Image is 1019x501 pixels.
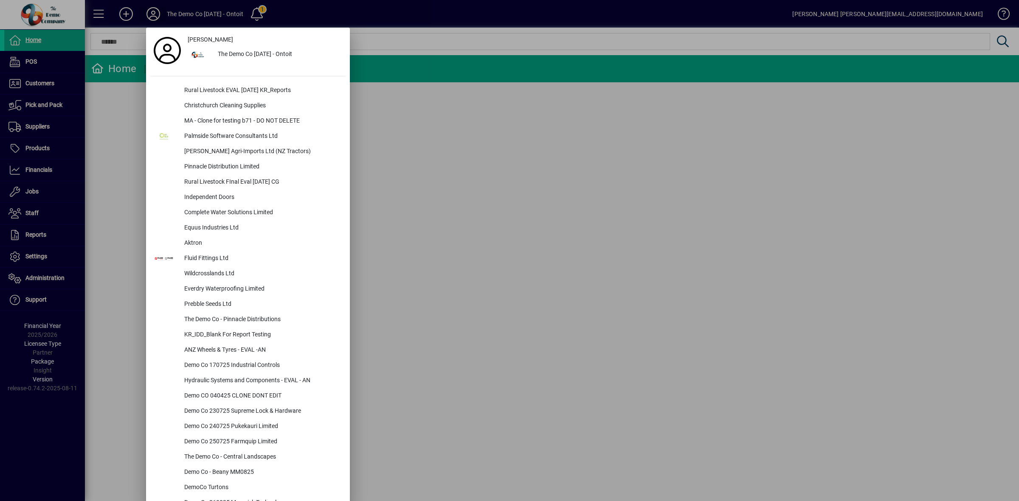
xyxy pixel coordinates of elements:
[177,480,346,495] div: DemoCo Turtons
[177,373,346,389] div: Hydraulic Systems and Components - EVAL - AN
[150,312,346,327] button: The Demo Co - Pinnacle Distributions
[150,419,346,434] button: Demo Co 240725 Pukekauri Limited
[184,47,346,62] button: The Demo Co [DATE] - Ontoit
[177,114,346,129] div: MA - Clone for testing b71 - DO NOT DELETE
[177,450,346,465] div: The Demo Co - Central Landscapes
[177,190,346,205] div: Independent Doors
[150,221,346,236] button: Equus Industries Ltd
[150,83,346,98] button: Rural Livestock EVAL [DATE] KR_Reports
[177,327,346,343] div: KR_IDD_Blank For Report Testing
[184,32,346,47] a: [PERSON_NAME]
[150,175,346,190] button: Rural Livestock FInal Eval [DATE] CG
[177,236,346,251] div: Aktron
[177,434,346,450] div: Demo Co 250725 Farmquip Limited
[150,297,346,312] button: Prebble Seeds Ltd
[150,129,346,144] button: Palmside Software Consultants Ltd
[150,144,346,160] button: [PERSON_NAME] Agri-Imports Ltd (NZ Tractors)
[150,98,346,114] button: Christchurch Cleaning Supplies
[150,434,346,450] button: Demo Co 250725 Farmquip Limited
[177,144,346,160] div: [PERSON_NAME] Agri-Imports Ltd (NZ Tractors)
[150,450,346,465] button: The Demo Co - Central Landscapes
[150,160,346,175] button: Pinnacle Distribution Limited
[177,282,346,297] div: Everdry Waterproofing Limited
[177,404,346,419] div: Demo Co 230725 Supreme Lock & Hardware
[177,175,346,190] div: Rural Livestock FInal Eval [DATE] CG
[177,83,346,98] div: Rural Livestock EVAL [DATE] KR_Reports
[150,190,346,205] button: Independent Doors
[150,373,346,389] button: Hydraulic Systems and Components - EVAL - AN
[150,343,346,358] button: ANZ Wheels & Tyres - EVAL -AN
[177,465,346,480] div: Demo Co - Beany MM0825
[150,43,184,58] a: Profile
[150,480,346,495] button: DemoCo Turtons
[150,404,346,419] button: Demo Co 230725 Supreme Lock & Hardware
[177,205,346,221] div: Complete Water Solutions Limited
[177,251,346,266] div: Fluid Fittings Ltd
[177,160,346,175] div: Pinnacle Distribution Limited
[150,236,346,251] button: Aktron
[177,221,346,236] div: Equus Industries Ltd
[150,327,346,343] button: KR_IDD_Blank For Report Testing
[150,205,346,221] button: Complete Water Solutions Limited
[150,465,346,480] button: Demo Co - Beany MM0825
[177,98,346,114] div: Christchurch Cleaning Supplies
[211,47,346,62] div: The Demo Co [DATE] - Ontoit
[177,343,346,358] div: ANZ Wheels & Tyres - EVAL -AN
[177,312,346,327] div: The Demo Co - Pinnacle Distributions
[150,389,346,404] button: Demo CO 040425 CLONE DONT EDIT
[150,114,346,129] button: MA - Clone for testing b71 - DO NOT DELETE
[150,266,346,282] button: Wildcrosslands Ltd
[177,419,346,434] div: Demo Co 240725 Pukekauri Limited
[150,251,346,266] button: Fluid Fittings Ltd
[177,129,346,144] div: Palmside Software Consultants Ltd
[177,297,346,312] div: Prebble Seeds Ltd
[150,282,346,297] button: Everdry Waterproofing Limited
[177,266,346,282] div: Wildcrosslands Ltd
[150,358,346,373] button: Demo Co 170725 Industrial Controls
[177,358,346,373] div: Demo Co 170725 Industrial Controls
[188,35,233,44] span: [PERSON_NAME]
[177,389,346,404] div: Demo CO 040425 CLONE DONT EDIT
